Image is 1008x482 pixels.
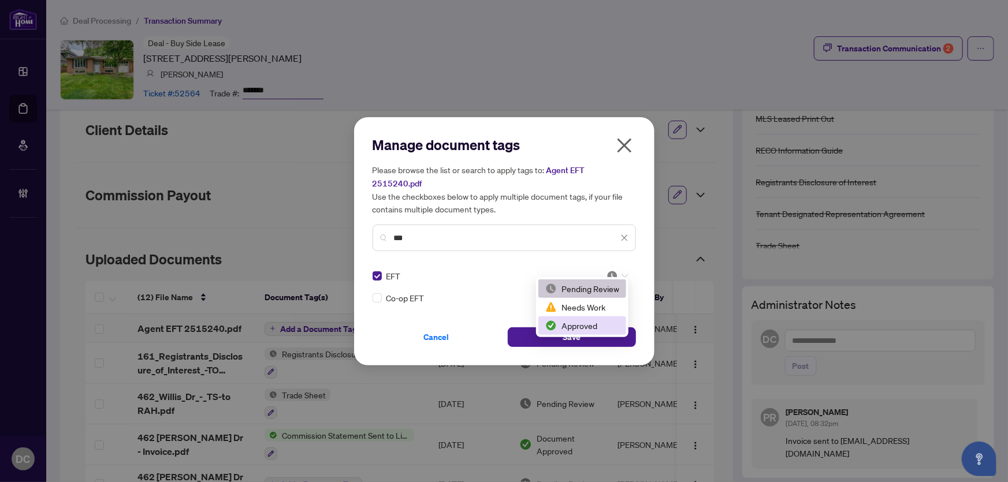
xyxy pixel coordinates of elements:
div: Pending Review [538,279,626,298]
span: close [615,136,634,155]
div: Approved [545,319,619,332]
div: Needs Work [545,301,619,313]
button: Save [508,327,636,347]
h5: Please browse the list or search to apply tags to: Use the checkboxes below to apply multiple doc... [373,163,636,215]
img: status [545,301,557,313]
img: status [545,283,557,294]
h2: Manage document tags [373,136,636,154]
img: status [607,270,618,282]
div: Approved [538,316,626,335]
span: Co-op EFT [386,292,425,304]
button: Cancel [373,327,501,347]
div: Pending Review [545,282,619,295]
img: status [545,320,557,331]
span: Pending Review [607,270,628,282]
span: EFT [386,270,401,282]
span: Agent EFT 2515240.pdf [373,165,585,189]
span: close [620,234,628,242]
span: Cancel [424,328,449,346]
button: Open asap [962,442,996,476]
div: Needs Work [538,298,626,316]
